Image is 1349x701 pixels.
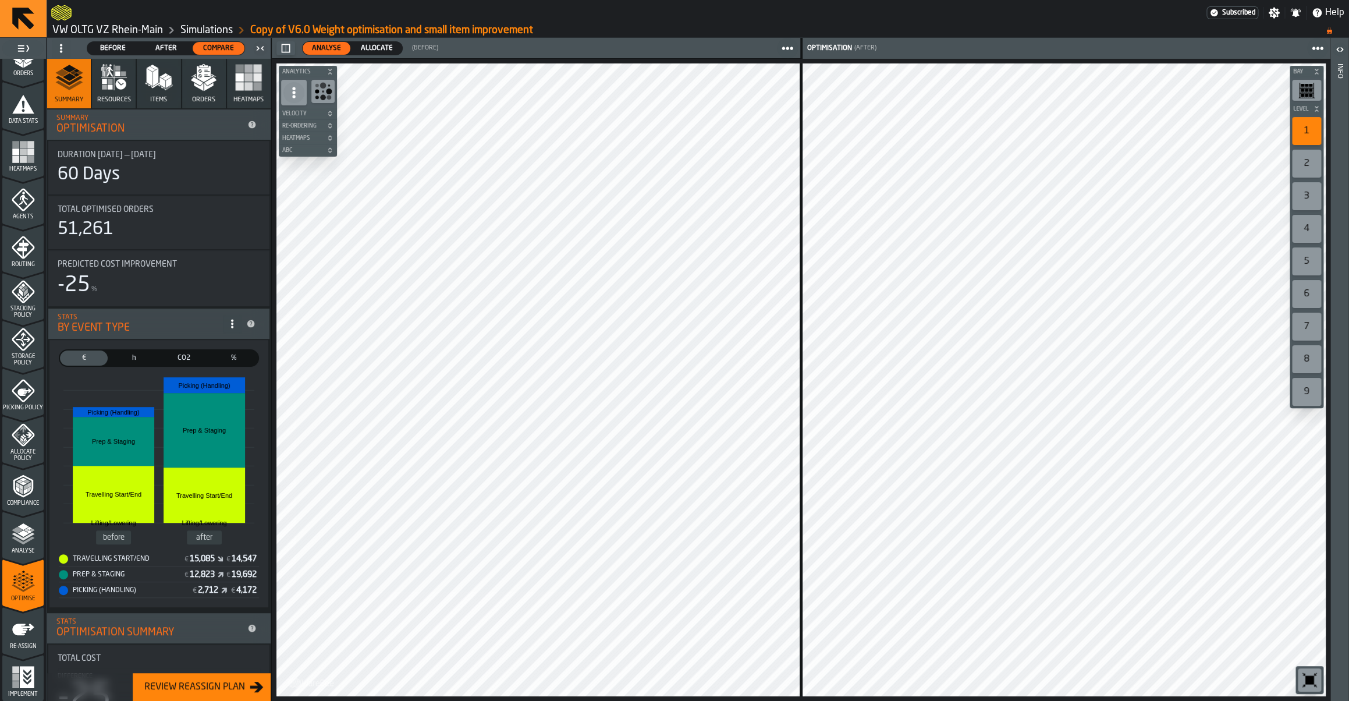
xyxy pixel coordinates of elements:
[48,250,269,306] div: stat-Predicted Cost Improvement
[59,570,183,579] div: Prep & Staging
[2,166,44,172] span: Heatmaps
[103,533,125,541] text: before
[1291,69,1311,75] span: Bay
[58,313,223,321] div: Stats
[59,586,191,595] div: Picking (Handling)
[59,554,183,564] div: Travelling Start/End
[1290,147,1323,180] div: button-toolbar-undefined
[412,44,438,52] span: (Before)
[352,42,402,55] div: thumb
[2,353,44,366] span: Storage Policy
[184,555,189,564] span: €
[52,24,163,37] a: link-to-/wh/i/44979e6c-6f66-405e-9874-c1e29f02a54a
[2,82,44,128] li: menu Data Stats
[2,463,44,510] li: menu Compliance
[2,34,44,80] li: menu Orders
[279,108,337,119] button: button-
[2,272,44,319] li: menu Stacking Policy
[1292,280,1321,308] div: 6
[2,225,44,271] li: menu Routing
[184,571,189,579] span: €
[192,41,245,55] label: button-switch-multi-Compare
[180,24,233,37] a: link-to-/wh/i/44979e6c-6f66-405e-9874-c1e29f02a54a
[2,368,44,415] li: menu Picking Policy
[198,586,218,595] div: Stat Value
[1290,66,1323,77] button: button-
[233,96,264,104] span: Heatmaps
[2,449,44,462] span: Allocate Policy
[1332,40,1348,61] label: button-toggle-Open
[97,96,131,104] span: Resources
[314,82,332,101] svg: Show Congestion
[1325,6,1344,20] span: Help
[58,274,90,297] div: -25
[279,671,345,694] a: logo-header
[58,670,93,680] label: Difference
[1290,278,1323,310] div: button-toolbar-undefined
[1292,313,1321,341] div: 7
[232,570,257,579] div: Stat Value
[58,164,120,185] div: 60 Days
[805,44,852,52] div: Optimisation
[1290,245,1323,278] div: button-toolbar-undefined
[87,41,140,55] label: button-switch-multi-Before
[58,654,260,663] div: Title
[56,114,243,122] div: Summary
[58,260,177,269] span: Predicted Cost Improvement
[196,533,213,541] text: after
[59,349,109,367] label: button-switch-multi-Cost
[51,23,1344,37] nav: Breadcrumb
[1292,117,1321,145] div: 1
[51,2,72,23] a: logo-header
[209,349,259,367] label: button-switch-multi-Share
[92,43,134,54] span: Before
[2,214,44,220] span: Agents
[226,555,230,564] span: €
[112,353,155,363] span: h
[193,42,244,55] div: thumb
[133,673,271,701] button: button-Review Reassign Plan
[91,285,97,293] span: %
[280,135,324,141] span: Heatmaps
[2,654,44,701] li: menu Implement
[307,43,346,54] span: Analyse
[276,41,295,55] button: button-
[190,554,215,564] div: Stat Value
[280,147,324,154] span: ABC
[140,41,193,55] label: button-switch-multi-After
[56,618,243,626] div: Stats
[2,129,44,176] li: menu Heatmaps
[252,41,268,55] label: button-toggle-Close me
[58,260,260,269] div: Title
[1292,215,1321,243] div: 4
[2,559,44,606] li: menu Optimise
[280,123,324,129] span: Re-Ordering
[1290,115,1323,147] div: button-toolbar-undefined
[279,144,337,156] button: button-
[2,643,44,650] span: Re-assign
[2,405,44,411] span: Picking Policy
[2,118,44,125] span: Data Stats
[280,111,324,117] span: Velocity
[1292,182,1321,210] div: 3
[2,261,44,268] span: Routing
[231,587,235,595] span: €
[110,350,158,366] div: thumb
[212,353,255,363] span: %
[145,43,187,54] span: After
[1290,213,1323,245] div: button-toolbar-undefined
[1290,180,1323,213] div: button-toolbar-undefined
[1292,345,1321,373] div: 8
[1290,103,1323,115] button: button-
[58,150,156,160] span: Duration [DATE] — [DATE]
[2,548,44,554] span: Analyse
[1292,378,1321,406] div: 9
[280,69,324,75] span: Analytics
[2,500,44,507] span: Compliance
[1307,6,1349,20] label: button-toggle-Help
[1330,38,1348,701] header: Info
[279,66,337,77] button: button-
[160,350,208,366] div: thumb
[140,680,250,694] div: Review Reassign Plan
[2,177,44,224] li: menu Agents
